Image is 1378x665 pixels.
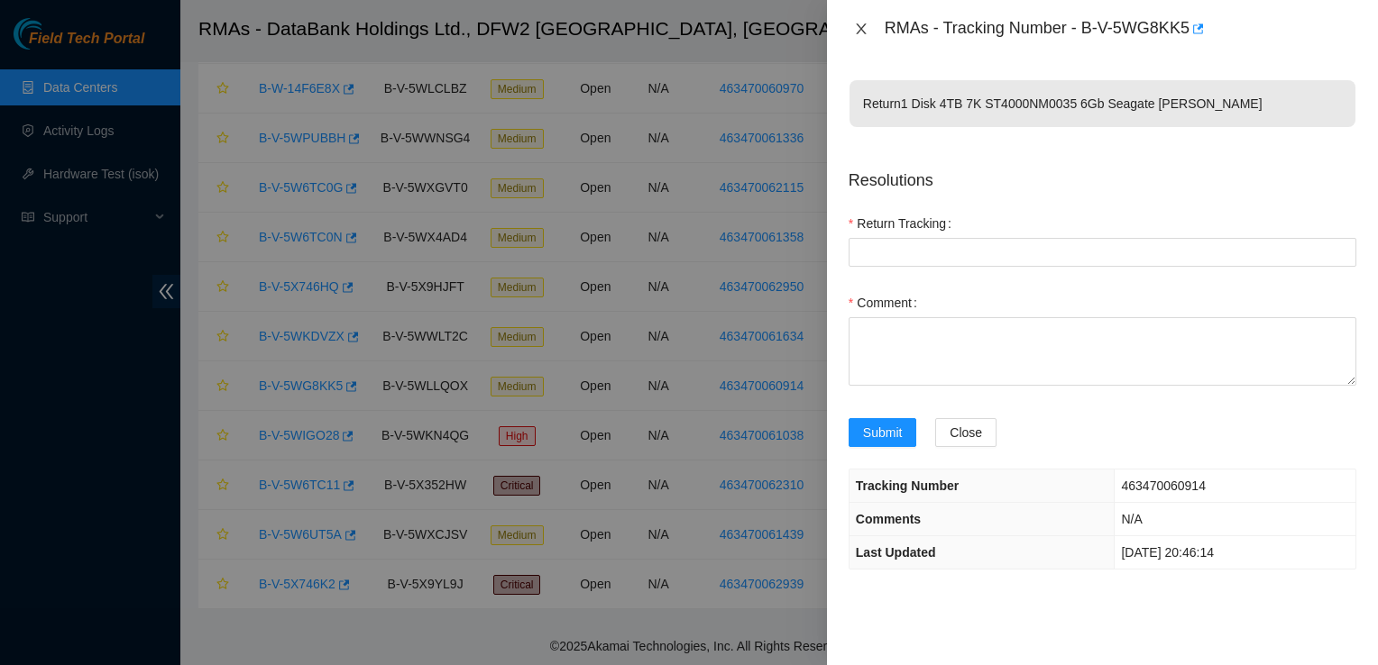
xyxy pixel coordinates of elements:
[849,317,1356,386] textarea: Comment
[1121,545,1213,560] span: [DATE] 20:46:14
[863,423,903,442] span: Submit
[849,238,1356,267] input: Return Tracking
[849,418,917,447] button: Submit
[1121,512,1142,526] span: N/A
[856,478,959,493] span: Tracking Number
[856,512,921,526] span: Comments
[885,14,1356,43] div: RMAs - Tracking Number - B-V-5WG8KK5
[1121,478,1205,493] span: 463470060914
[850,80,1355,127] p: Return 1 Disk 4TB 7K ST4000NM0035 6Gb Seagate [PERSON_NAME]
[856,545,936,560] span: Last Updated
[854,22,868,36] span: close
[849,288,924,317] label: Comment
[935,418,997,447] button: Close
[849,154,1356,193] p: Resolutions
[849,209,959,238] label: Return Tracking
[950,423,982,442] span: Close
[849,21,874,38] button: Close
